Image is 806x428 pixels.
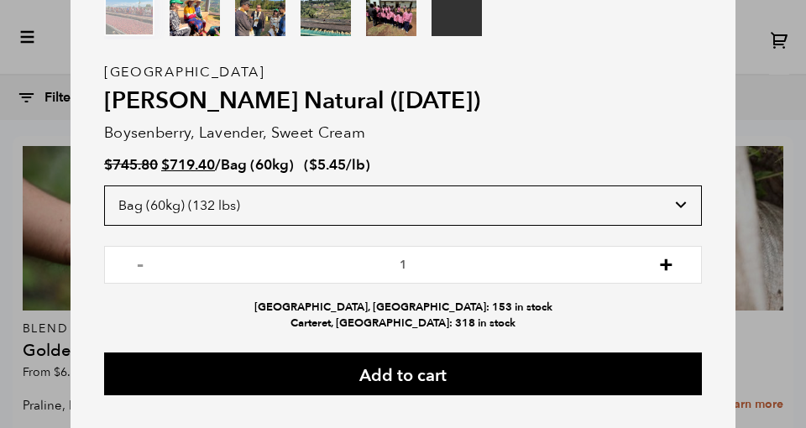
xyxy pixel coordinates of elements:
span: ( ) [304,155,370,175]
p: Boysenberry, Lavender, Sweet Cream [104,122,702,144]
bdi: 745.80 [104,155,158,175]
bdi: 5.45 [309,155,346,175]
span: $ [309,155,317,175]
span: Bag (60kg) [221,155,294,175]
li: [GEOGRAPHIC_DATA], [GEOGRAPHIC_DATA]: 153 in stock [104,300,702,316]
button: Add to cart [104,352,702,395]
button: - [129,254,150,271]
h2: [PERSON_NAME] Natural ([DATE]) [104,87,702,116]
span: /lb [346,155,365,175]
li: Carteret, [GEOGRAPHIC_DATA]: 318 in stock [104,316,702,331]
span: $ [104,155,113,175]
bdi: 719.40 [161,155,215,175]
span: / [215,155,221,175]
span: $ [161,155,170,175]
button: + [656,254,677,271]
